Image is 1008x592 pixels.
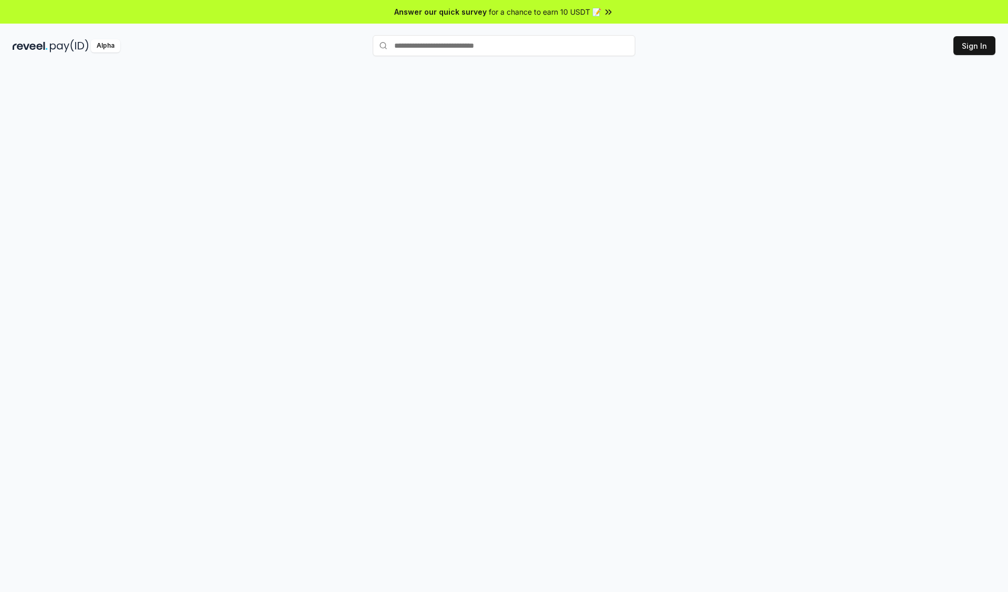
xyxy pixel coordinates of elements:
span: Answer our quick survey [394,6,487,17]
img: reveel_dark [13,39,48,52]
span: for a chance to earn 10 USDT 📝 [489,6,601,17]
button: Sign In [953,36,995,55]
div: Alpha [91,39,120,52]
img: pay_id [50,39,89,52]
